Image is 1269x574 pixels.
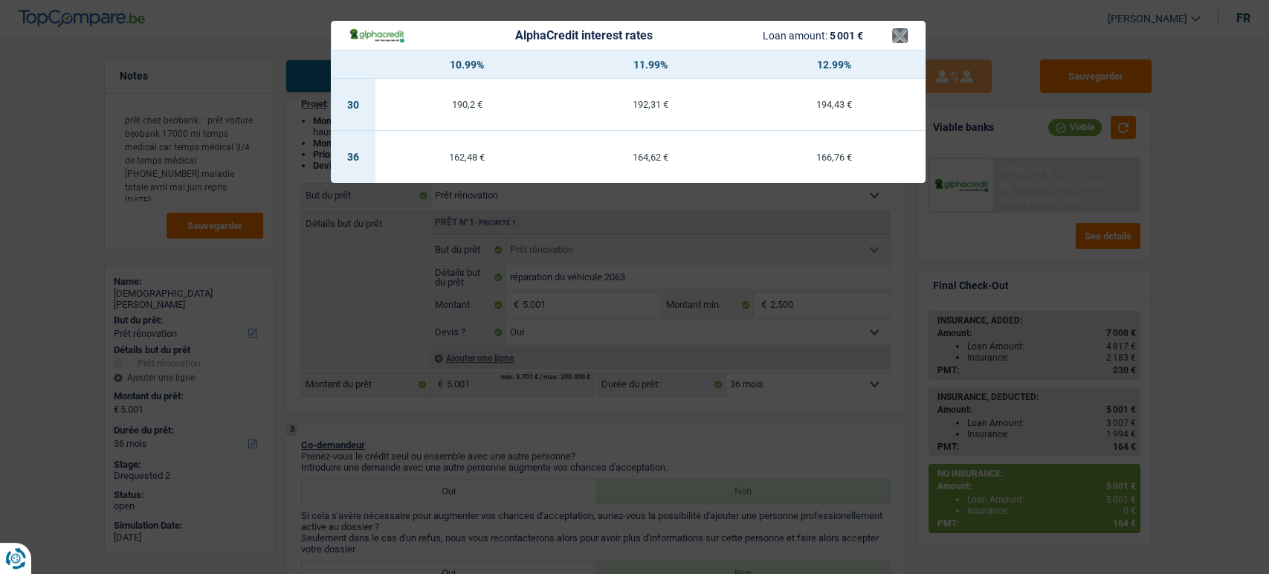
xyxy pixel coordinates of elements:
div: AlphaCredit interest rates [515,30,653,42]
th: 10.99% [375,51,559,79]
div: 166,76 € [742,152,926,162]
th: 11.99% [559,51,743,79]
button: × [892,28,908,43]
span: Loan amount: [763,30,827,42]
div: 190,2 € [375,100,559,109]
div: 164,62 € [559,152,743,162]
span: 5 001 € [830,30,863,42]
td: 30 [331,79,375,131]
div: 162,48 € [375,152,559,162]
img: AlphaCredit [349,27,405,44]
div: 192,31 € [559,100,743,109]
th: 12.99% [742,51,926,79]
div: 194,43 € [742,100,926,109]
td: 36 [331,131,375,183]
